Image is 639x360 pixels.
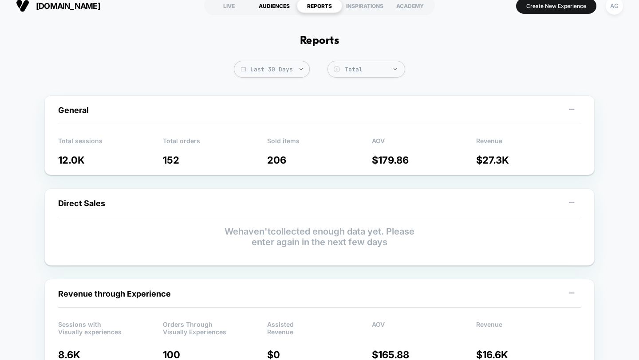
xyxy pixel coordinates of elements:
p: 206 [267,154,372,166]
p: Orders Through Visually Experiences [163,321,268,334]
p: AOV [372,137,477,150]
img: end [394,68,397,70]
p: AOV [372,321,477,334]
p: Sessions with Visually experiences [58,321,163,334]
p: Sold items [267,137,372,150]
p: 12.0K [58,154,163,166]
p: Assisted Revenue [267,321,372,334]
p: Total orders [163,137,268,150]
span: [DOMAIN_NAME] [36,1,100,11]
span: General [58,106,89,115]
span: Last 30 Days [234,61,310,78]
p: $ 27.3K [476,154,581,166]
p: Total sessions [58,137,163,150]
p: 152 [163,154,268,166]
img: end [300,68,303,70]
p: $ 179.86 [372,154,477,166]
span: Direct Sales [58,199,105,208]
h1: Reports [300,35,339,47]
tspan: $ [335,67,338,71]
p: Revenue [476,137,581,150]
img: calendar [241,67,246,71]
div: Total [345,66,400,73]
span: Revenue through Experience [58,289,171,298]
p: Revenue [476,321,581,334]
p: We haven't collected enough data yet. Please enter again in the next few days [58,226,581,247]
